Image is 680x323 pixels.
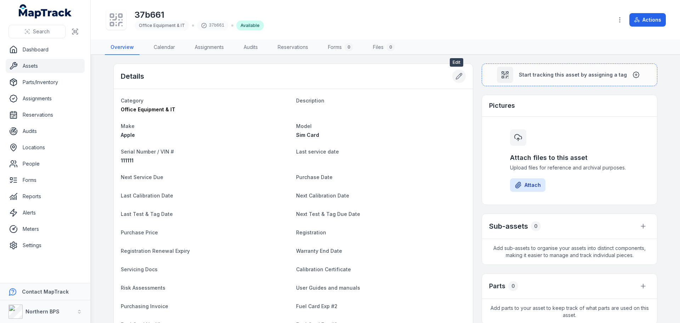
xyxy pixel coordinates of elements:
a: Forms [6,173,85,187]
a: Parts/Inventory [6,75,85,89]
span: Fuel Card Exp #2 [296,303,338,309]
a: Audits [6,124,85,138]
span: Category [121,98,143,104]
button: Attach [510,178,545,192]
h3: Attach files to this asset [510,153,629,163]
span: User Guides and manuals [296,285,360,291]
div: 0 [386,43,395,51]
span: Risk Assessments [121,285,165,291]
span: Search [33,28,50,35]
span: Last service date [296,149,339,155]
a: Reservations [272,40,314,55]
a: People [6,157,85,171]
span: Purchase Date [296,174,333,180]
a: Alerts [6,206,85,220]
span: Sim Card [296,132,319,138]
span: Description [296,98,324,104]
strong: Contact MapTrack [22,289,69,295]
h2: Sub-assets [489,221,528,231]
div: 0 [508,281,518,291]
span: Registration [296,229,326,235]
a: Overview [105,40,140,55]
div: 0 [531,221,541,231]
span: Add sub-assets to organise your assets into distinct components, making it easier to manage and t... [482,239,657,264]
h3: Pictures [489,101,515,111]
a: MapTrack [19,4,72,18]
a: Audits [238,40,263,55]
span: Edit [450,58,463,67]
h3: Parts [489,281,505,291]
span: Make [121,123,135,129]
h1: 37b661 [135,9,264,21]
a: Dashboard [6,43,85,57]
a: Locations [6,140,85,155]
span: Last Test & Tag Date [121,211,173,217]
a: Calendar [148,40,181,55]
strong: Northern BPS [25,308,59,314]
a: Reservations [6,108,85,122]
span: Next Calibration Date [296,193,349,199]
span: Start tracking this asset by assigning a tag [519,71,627,78]
div: 37b661 [197,21,228,30]
span: Serial Number / VIN # [121,149,174,155]
span: Upload files for reference and archival purposes. [510,164,629,171]
a: Assignments [189,40,229,55]
span: Office Equipment & IT [139,23,185,28]
a: Settings [6,238,85,252]
button: Search [8,25,66,38]
span: Purchase Price [121,229,158,235]
span: Next Service Due [121,174,163,180]
a: Forms0 [322,40,359,55]
span: Model [296,123,312,129]
span: 111111 [121,157,134,163]
a: Meters [6,222,85,236]
a: Assignments [6,91,85,106]
span: Registration Renewal Expiry [121,248,190,254]
button: Start tracking this asset by assigning a tag [482,63,657,86]
span: Last Calibration Date [121,193,173,199]
span: Next Test & Tag Due Date [296,211,360,217]
span: Servicing Docs [121,266,158,272]
span: Office Equipment & IT [121,106,175,112]
span: Warranty End Date [296,248,342,254]
span: Purchasing Invoice [121,303,168,309]
div: Available [236,21,264,30]
a: Assets [6,59,85,73]
span: Calibration Certificate [296,266,351,272]
button: Actions [629,13,666,27]
span: Apple [121,132,135,138]
a: Reports [6,189,85,204]
div: 0 [345,43,353,51]
h2: Details [121,71,144,81]
a: Files0 [367,40,401,55]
